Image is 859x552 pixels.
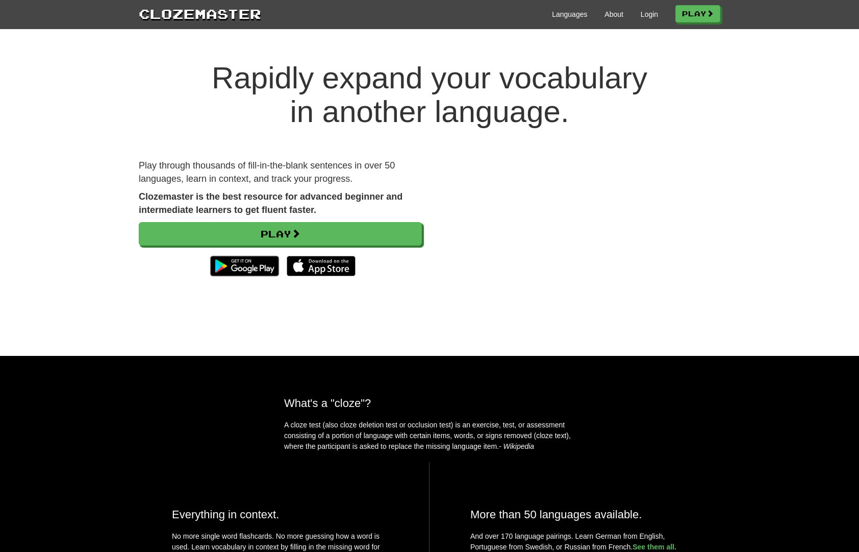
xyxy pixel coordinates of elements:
a: Clozemaster [139,4,261,23]
img: Get it on Google Play [205,251,284,281]
p: A cloze test (also cloze deletion test or occlusion test) is an exercise, test, or assessment con... [284,420,575,452]
h2: Everything in context. [172,508,388,521]
a: Play [675,5,720,22]
a: About [604,9,623,19]
a: See them all. [633,543,676,551]
a: Play [139,222,422,246]
strong: Clozemaster is the best resource for advanced beginner and intermediate learners to get fluent fa... [139,191,402,215]
em: - Wikipedia [499,442,534,450]
h2: More than 50 languages available. [470,508,687,521]
h2: What's a "cloze"? [284,397,575,410]
a: Languages [552,9,587,19]
img: Download_on_the_App_Store_Badge_US-UK_135x40-25178aeef6eb6b83b96f5f2d004eda3bffbb37122de64afbaef7... [287,256,356,276]
a: Login [641,9,658,19]
p: Play through thousands of fill-in-the-blank sentences in over 50 languages, learn in context, and... [139,159,422,185]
